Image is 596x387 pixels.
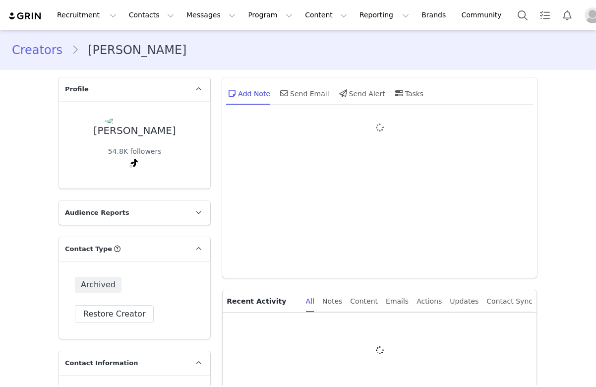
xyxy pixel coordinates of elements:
button: Notifications [556,4,578,26]
button: Search [512,4,534,26]
button: Contacts [123,4,180,26]
div: All [306,290,314,313]
img: 050f21f5-c90f-4c1e-aaf9-b0afe6e33fdf--s.jpg [105,117,165,125]
div: [PERSON_NAME] [94,125,176,136]
span: Contact Information [65,358,138,368]
div: Updates [450,290,478,313]
div: Content [350,290,378,313]
button: Restore Creator [75,305,154,323]
span: Audience Reports [65,208,129,218]
button: Reporting [354,4,415,26]
div: Add Note [226,81,270,105]
p: Recent Activity [227,290,298,312]
button: Content [299,4,353,26]
a: Tasks [534,4,556,26]
div: 54.8K followers [108,146,162,157]
a: Creators [12,41,71,59]
div: Notes [322,290,342,313]
span: Archived [75,277,121,293]
div: Actions [417,290,442,313]
button: Program [242,4,298,26]
a: Community [456,4,512,26]
img: grin logo [8,11,43,21]
button: Messages [180,4,241,26]
span: Profile [65,84,89,94]
div: Send Email [278,81,329,105]
div: Emails [386,290,409,313]
a: Brands [416,4,455,26]
div: Send Alert [337,81,385,105]
span: Contact Type [65,244,112,254]
div: Contact Sync [486,290,533,313]
div: Tasks [393,81,424,105]
button: Recruitment [51,4,122,26]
